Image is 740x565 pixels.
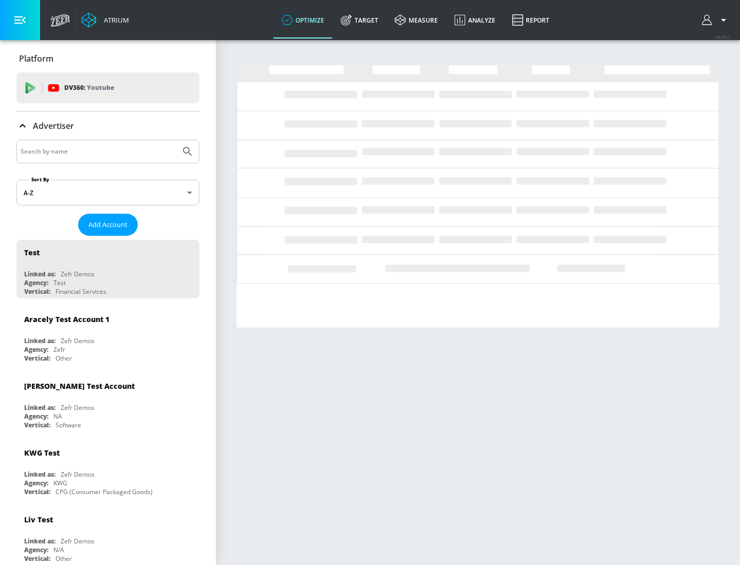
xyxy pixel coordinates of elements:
[24,448,60,458] div: KWG Test
[715,34,730,40] span: v 4.24.0
[273,2,332,39] a: optimize
[24,381,135,391] div: [PERSON_NAME] Test Account
[386,2,446,39] a: measure
[61,403,95,412] div: Zefr Demos
[16,373,199,432] div: [PERSON_NAME] Test AccountLinked as:Zefr DemosAgency:NAVertical:Software
[24,537,55,545] div: Linked as:
[332,2,386,39] a: Target
[24,515,53,524] div: Liv Test
[33,120,74,131] p: Advertiser
[55,421,81,429] div: Software
[24,487,50,496] div: Vertical:
[24,270,55,278] div: Linked as:
[24,479,48,487] div: Agency:
[504,2,558,39] a: Report
[16,307,199,365] div: Aracely Test Account 1Linked as:Zefr DemosAgency:ZefrVertical:Other
[24,278,48,287] div: Agency:
[24,314,109,324] div: Aracely Test Account 1
[88,219,127,231] span: Add Account
[61,537,95,545] div: Zefr Demos
[19,53,53,64] p: Platform
[61,270,95,278] div: Zefr Demos
[24,421,50,429] div: Vertical:
[16,240,199,298] div: TestLinked as:Zefr DemosAgency:TestVertical:Financial Services
[81,12,129,28] a: Atrium
[24,345,48,354] div: Agency:
[53,479,67,487] div: KWG
[53,412,62,421] div: NA
[24,470,55,479] div: Linked as:
[16,440,199,499] div: KWG TestLinked as:Zefr DemosAgency:KWGVertical:CPG (Consumer Packaged Goods)
[24,336,55,345] div: Linked as:
[24,545,48,554] div: Agency:
[24,403,55,412] div: Linked as:
[16,111,199,140] div: Advertiser
[64,82,114,93] p: DV360:
[29,176,51,183] label: Sort By
[53,278,66,287] div: Test
[24,354,50,363] div: Vertical:
[55,354,72,363] div: Other
[16,72,199,103] div: DV360: Youtube
[55,287,106,296] div: Financial Services
[55,487,153,496] div: CPG (Consumer Packaged Goods)
[61,336,95,345] div: Zefr Demos
[55,554,72,563] div: Other
[100,15,129,25] div: Atrium
[53,545,64,554] div: N/A
[53,345,65,354] div: Zefr
[16,44,199,73] div: Platform
[24,554,50,563] div: Vertical:
[87,82,114,93] p: Youtube
[24,287,50,296] div: Vertical:
[16,180,199,205] div: A-Z
[78,214,138,236] button: Add Account
[24,412,48,421] div: Agency:
[21,145,176,158] input: Search by name
[446,2,504,39] a: Analyze
[24,248,40,257] div: Test
[61,470,95,479] div: Zefr Demos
